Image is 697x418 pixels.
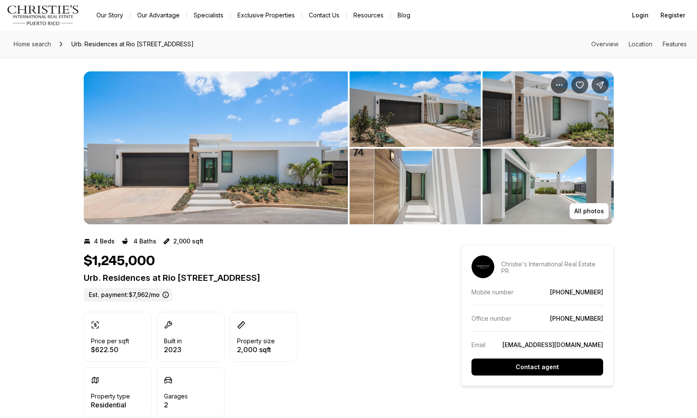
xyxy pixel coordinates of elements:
span: Home search [14,40,51,48]
p: Price per sqft [91,338,129,345]
button: Login [627,7,654,24]
a: Specialists [187,9,230,21]
img: logo [7,5,79,25]
a: Home search [10,37,54,51]
a: Our Advantage [130,9,186,21]
button: View image gallery [350,149,481,224]
button: View image gallery [483,71,614,147]
a: Our Story [90,9,130,21]
button: View image gallery [84,71,348,224]
button: Contact agent [471,359,603,376]
h1: $1,245,000 [84,253,155,269]
p: Garages [164,393,188,400]
a: [PHONE_NUMBER] [550,315,603,322]
label: Est. payment: $7,962/mo [84,288,172,302]
p: Urb. Residences at Rio [STREET_ADDRESS] [84,273,430,283]
li: 2 of 10 [350,71,614,224]
button: 4 Baths [121,234,156,248]
p: Office number [471,315,511,322]
a: Skip to: Features [663,40,687,48]
p: 2,000 sqft [173,238,203,245]
a: Exclusive Properties [231,9,302,21]
p: Residential [91,401,130,408]
a: Blog [391,9,417,21]
p: 2,000 sqft [237,346,275,353]
a: [EMAIL_ADDRESS][DOMAIN_NAME] [502,341,603,348]
p: 2023 [164,346,182,353]
a: [PHONE_NUMBER] [550,288,603,296]
button: Register [655,7,690,24]
p: Mobile number [471,288,514,296]
span: Login [632,12,649,19]
p: Property size [237,338,275,345]
p: Built in [164,338,182,345]
p: 4 Beds [94,238,115,245]
button: All photos [570,203,609,219]
nav: Page section menu [591,41,687,48]
p: Property type [91,393,130,400]
p: $622.50 [91,346,129,353]
p: Christie's International Real Estate PR [501,261,603,274]
button: Contact Us [302,9,346,21]
button: Property options [551,76,568,93]
div: Listing Photos [84,71,614,224]
li: 1 of 10 [84,71,348,224]
a: Skip to: Location [629,40,652,48]
p: All photos [574,208,604,215]
a: Skip to: Overview [591,40,618,48]
p: 2 [164,401,188,408]
button: View image gallery [483,149,614,224]
span: Register [660,12,685,19]
a: Resources [347,9,390,21]
p: Email [471,341,485,348]
p: 4 Baths [133,238,156,245]
button: Save Property: Urb. Residences at Rio CALLE GANGES #74 [571,76,588,93]
button: Share Property: Urb. Residences at Rio CALLE GANGES #74 [592,76,609,93]
p: Contact agent [516,364,559,370]
button: View image gallery [350,71,481,147]
span: Urb. Residences at Rio [STREET_ADDRESS] [68,37,197,51]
